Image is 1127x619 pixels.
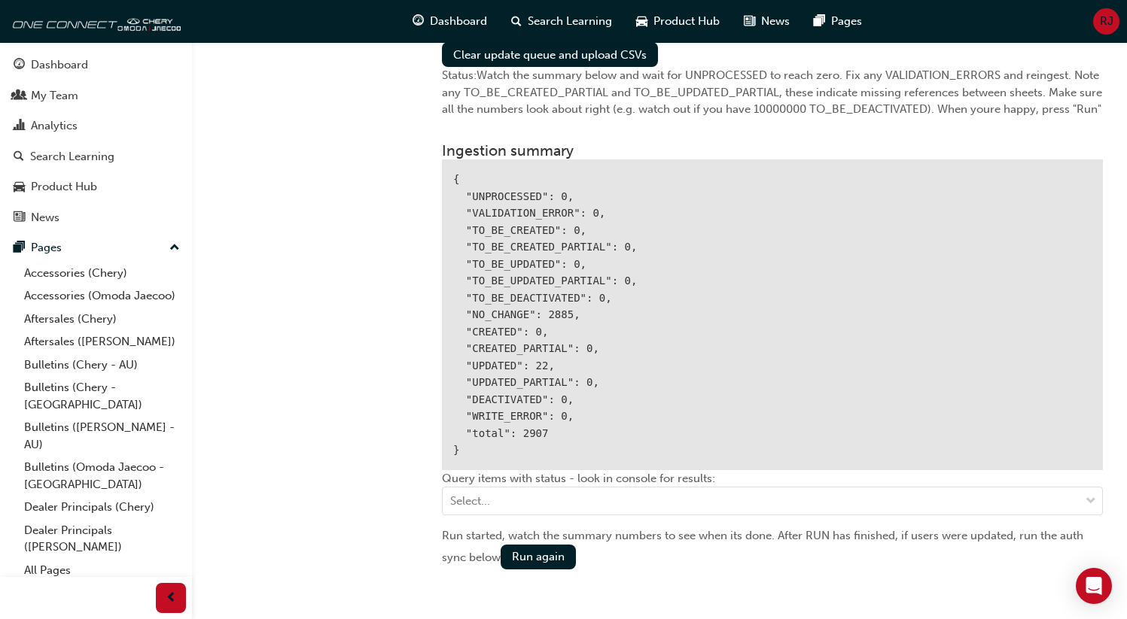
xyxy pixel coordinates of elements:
a: search-iconSearch Learning [499,6,624,37]
a: pages-iconPages [802,6,874,37]
a: Aftersales ([PERSON_NAME]) [18,330,186,353]
div: My Team [31,87,78,105]
div: Dashboard [31,56,88,74]
button: DashboardMy TeamAnalyticsSearch LearningProduct HubNews [6,48,186,234]
div: Query items with status - look in console for results: [442,470,1103,528]
span: news-icon [744,12,755,31]
button: Run again [501,545,576,569]
a: All Pages [18,559,186,582]
span: search-icon [14,150,24,164]
h3: Ingestion summary [442,142,1103,159]
div: Status: Watch the summary below and wait for UNPROCESSED to reach zero. Fix any VALIDATION_ERRORS... [442,67,1103,118]
div: Search Learning [30,148,114,165]
span: News [761,13,790,30]
div: Product Hub [31,178,97,196]
a: Aftersales (Chery) [18,308,186,331]
a: car-iconProduct Hub [624,6,732,37]
div: Analytics [31,117,78,135]
span: Product Hub [653,13,720,30]
span: Pages [831,13,862,30]
div: News [31,209,59,226]
span: up-icon [169,238,180,258]
div: Select... [450,493,490,510]
a: Bulletins (Omoda Jaecoo - [GEOGRAPHIC_DATA]) [18,456,186,496]
a: Dashboard [6,51,186,79]
button: RJ [1093,8,1119,35]
span: guage-icon [413,12,424,31]
div: Open Intercom Messenger [1076,568,1112,604]
a: Bulletins (Chery - AU) [18,353,186,377]
div: Pages [31,239,62,256]
button: Pages [6,234,186,262]
a: Analytics [6,112,186,140]
a: Accessories (Chery) [18,262,186,285]
span: pages-icon [14,241,25,255]
a: Bulletins (Chery - [GEOGRAPHIC_DATA]) [18,376,186,416]
span: car-icon [636,12,647,31]
a: Search Learning [6,143,186,171]
span: search-icon [511,12,522,31]
span: down-icon [1086,492,1096,511]
span: news-icon [14,211,25,225]
span: RJ [1100,13,1113,30]
span: guage-icon [14,59,25,72]
a: Accessories (Omoda Jaecoo) [18,284,186,308]
a: Product Hub [6,173,186,201]
div: Run started, watch the summary numbers to see when its done. After RUN has finished, if users wer... [442,527,1103,569]
a: Dealer Principals ([PERSON_NAME]) [18,519,186,559]
a: My Team [6,82,186,110]
a: guage-iconDashboard [401,6,499,37]
span: Search Learning [528,13,612,30]
span: prev-icon [166,589,177,608]
div: { "UNPROCESSED": 0, "VALIDATION_ERROR": 0, "TO_BE_CREATED": 0, "TO_BE_CREATED_PARTIAL": 0, "TO_BE... [442,159,1103,470]
img: oneconnect [8,6,181,36]
button: Clear update queue and upload CSVs [442,42,658,67]
a: Bulletins ([PERSON_NAME] - AU) [18,416,186,456]
a: Dealer Principals (Chery) [18,496,186,519]
span: car-icon [14,181,25,194]
a: News [6,204,186,232]
span: chart-icon [14,120,25,133]
a: news-iconNews [732,6,802,37]
span: pages-icon [814,12,825,31]
span: Dashboard [430,13,487,30]
span: people-icon [14,90,25,103]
